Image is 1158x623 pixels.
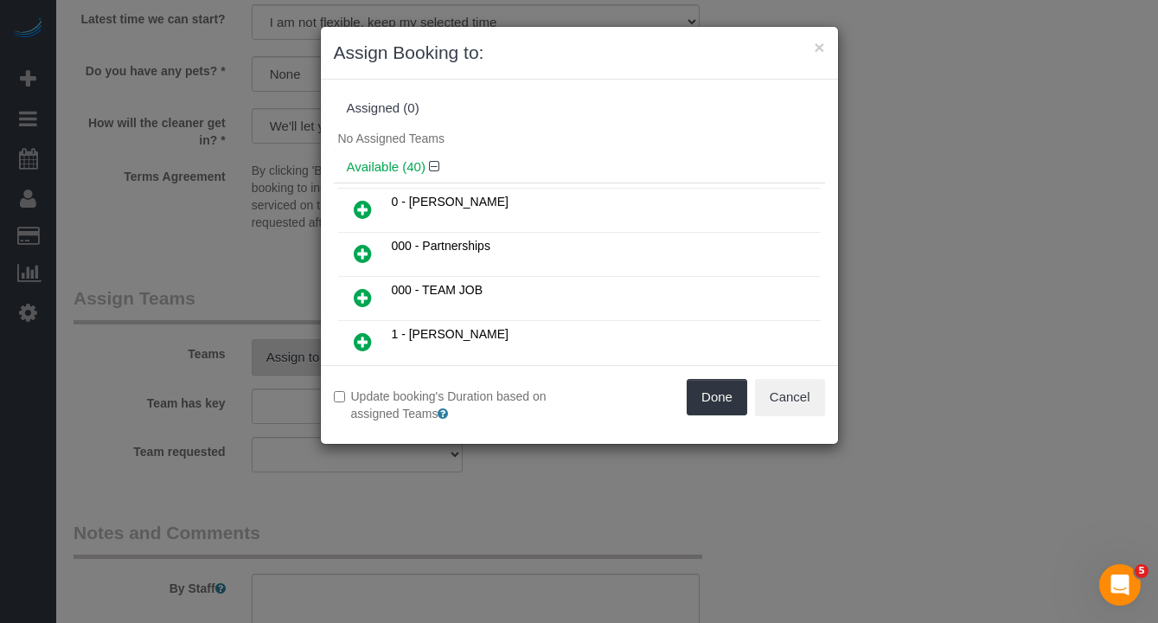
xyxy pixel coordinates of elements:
[814,38,824,56] button: ×
[338,132,445,145] span: No Assigned Teams
[1135,564,1148,578] span: 5
[334,391,345,402] input: Update booking's Duration based on assigned Teams
[347,101,812,116] div: Assigned (0)
[687,379,747,415] button: Done
[347,160,812,175] h4: Available (40)
[1099,564,1141,606] iframe: Intercom live chat
[392,195,509,209] span: 0 - [PERSON_NAME]
[755,379,825,415] button: Cancel
[392,327,509,341] span: 1 - [PERSON_NAME]
[392,283,483,297] span: 000 - TEAM JOB
[334,40,825,66] h3: Assign Booking to:
[392,239,490,253] span: 000 - Partnerships
[334,388,566,422] label: Update booking's Duration based on assigned Teams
